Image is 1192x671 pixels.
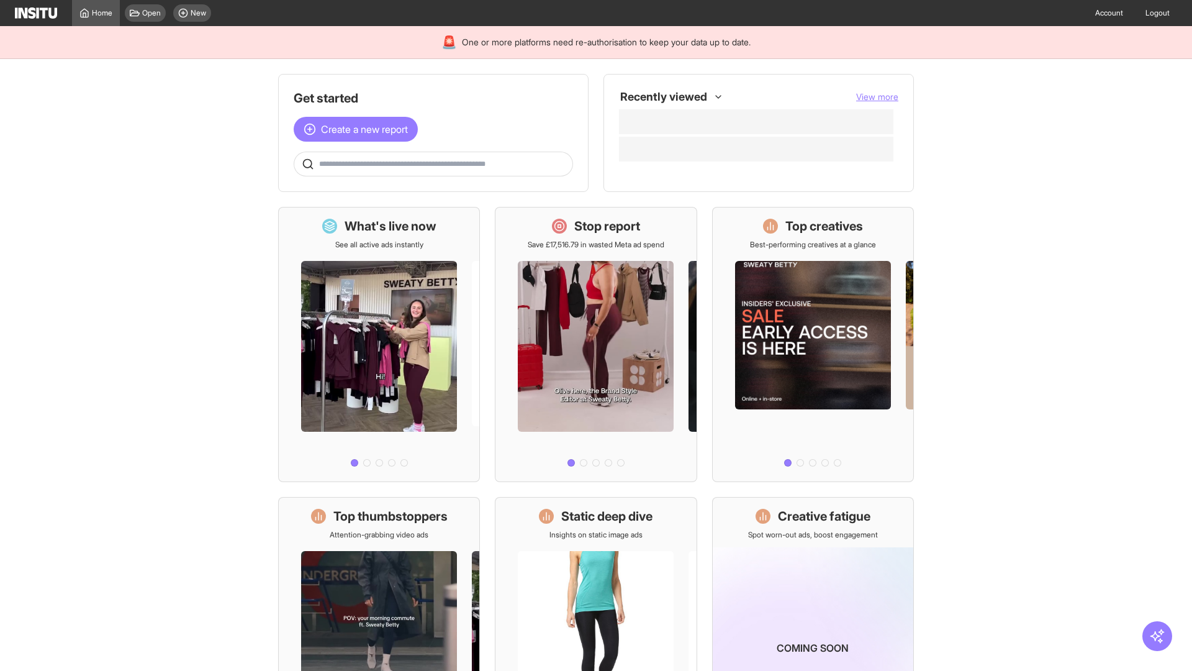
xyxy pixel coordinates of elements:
p: See all active ads instantly [335,240,423,250]
p: Save £17,516.79 in wasted Meta ad spend [528,240,664,250]
button: Create a new report [294,117,418,142]
span: Open [142,8,161,18]
a: What's live nowSee all active ads instantly [278,207,480,482]
a: Stop reportSave £17,516.79 in wasted Meta ad spend [495,207,697,482]
h1: Get started [294,89,573,107]
span: New [191,8,206,18]
a: Top creativesBest-performing creatives at a glance [712,207,914,482]
div: 🚨 [441,34,457,51]
span: Home [92,8,112,18]
h1: What's live now [345,217,436,235]
span: One or more platforms need re-authorisation to keep your data up to date. [462,36,751,48]
h1: Static deep dive [561,508,652,525]
h1: Top creatives [785,217,863,235]
span: Create a new report [321,122,408,137]
p: Insights on static image ads [549,530,643,540]
p: Best-performing creatives at a glance [750,240,876,250]
h1: Stop report [574,217,640,235]
span: View more [856,91,898,102]
p: Attention-grabbing video ads [330,530,428,540]
button: View more [856,91,898,103]
h1: Top thumbstoppers [333,508,448,525]
img: Logo [15,7,57,19]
